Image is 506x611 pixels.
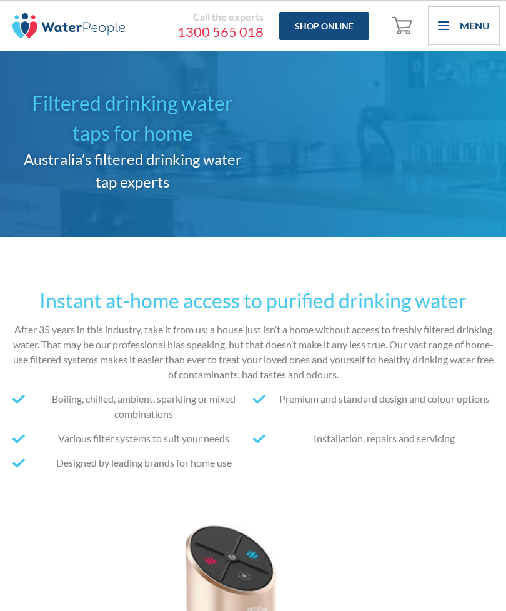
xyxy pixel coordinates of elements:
[253,431,494,446] li: Installation, repairs and servicing
[406,548,506,611] iframe: podium webchat widget bubble
[12,13,125,38] img: The Water People
[137,11,264,23] div: Call the experts
[12,455,253,470] li: Designed by leading brands for home use
[253,391,494,406] li: Premium and standard design and colour options
[12,286,494,316] h2: Instant at-home access to purified drinking water
[12,391,253,422] li: Boiling, chilled, ambient, sparkling or mixed combinations
[12,88,253,148] h1: Filtered drinking water taps for home
[12,322,494,382] p: After 35 years in this industry, take it from us: a house just isn’t a home without access to fre...
[389,11,419,41] a: Open cart
[137,23,264,41] a: 1300 565 018
[12,148,253,193] h2: Australia’s filtered drinking water tap experts
[279,12,369,40] a: Shop Online
[428,6,500,45] div: menu
[12,431,253,446] li: Various filter systems to suit your needs
[460,18,490,33] div: Menu
[392,15,415,35] img: shopping cart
